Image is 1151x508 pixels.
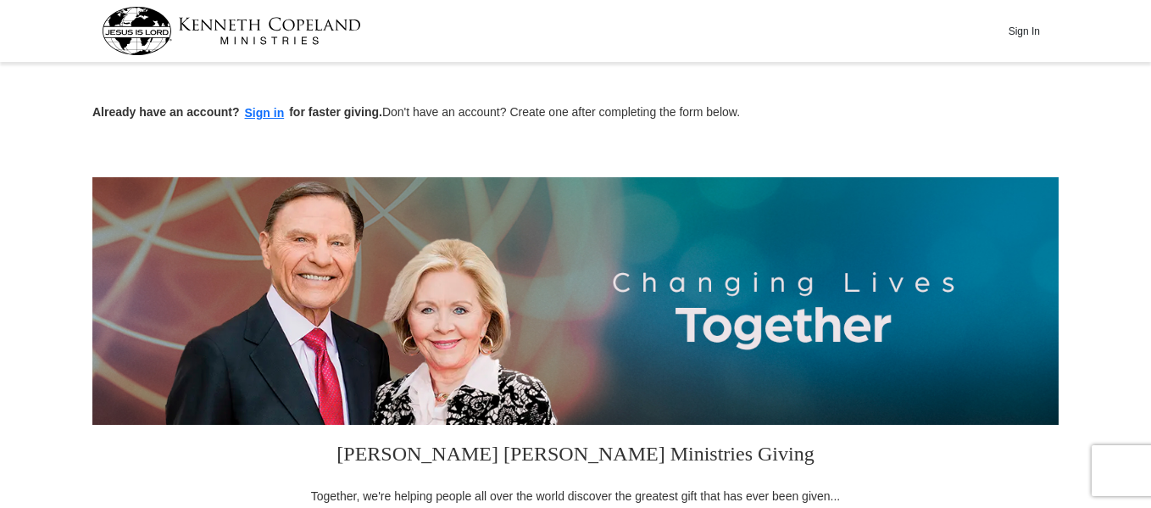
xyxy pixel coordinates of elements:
[300,425,851,488] h3: [PERSON_NAME] [PERSON_NAME] Ministries Giving
[998,18,1049,44] button: Sign In
[240,103,290,123] button: Sign in
[92,105,382,119] strong: Already have an account? for faster giving.
[102,7,361,55] img: kcm-header-logo.svg
[92,103,1059,123] p: Don't have an account? Create one after completing the form below.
